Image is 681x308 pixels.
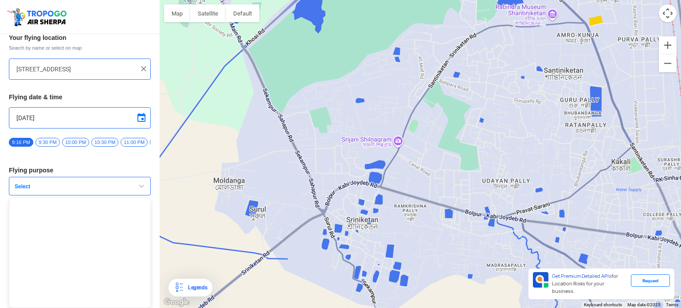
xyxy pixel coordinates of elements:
span: 10:30 PM [91,138,118,147]
span: 10:00 PM [62,138,89,147]
div: for Location Risks for your business. [548,272,631,296]
button: Map camera controls [659,4,677,22]
span: Select [11,183,122,190]
button: Zoom out [659,55,677,72]
span: Search by name or select on map [9,44,151,51]
button: Keyboard shortcuts [584,302,622,308]
img: Premium APIs [533,272,548,288]
a: Open this area in Google Maps (opens a new window) [162,296,191,308]
img: Legends [174,282,184,293]
h3: Flying purpose [9,167,151,173]
input: Search your flying location [16,64,137,74]
input: Select Date [16,113,143,123]
ul: Select [9,197,151,308]
a: Terms [666,302,678,307]
img: Google [162,296,191,308]
h3: Your flying location [9,35,151,41]
button: Select [9,177,151,195]
span: Map data ©2025 [627,302,661,307]
button: Show street map [164,4,190,22]
button: Show satellite imagery [190,4,226,22]
div: Legends [184,282,207,293]
span: Get Premium Detailed APIs [552,273,611,279]
span: 11:30 PM [150,138,177,147]
div: Request [631,274,670,287]
span: 11:00 PM [121,138,148,147]
button: Zoom in [659,36,677,54]
span: 9:16 PM [9,138,33,147]
span: 9:30 PM [35,138,60,147]
h3: Flying date & time [9,94,151,100]
img: ic_close.png [139,64,148,73]
img: ic_tgdronemaps.svg [7,7,70,27]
